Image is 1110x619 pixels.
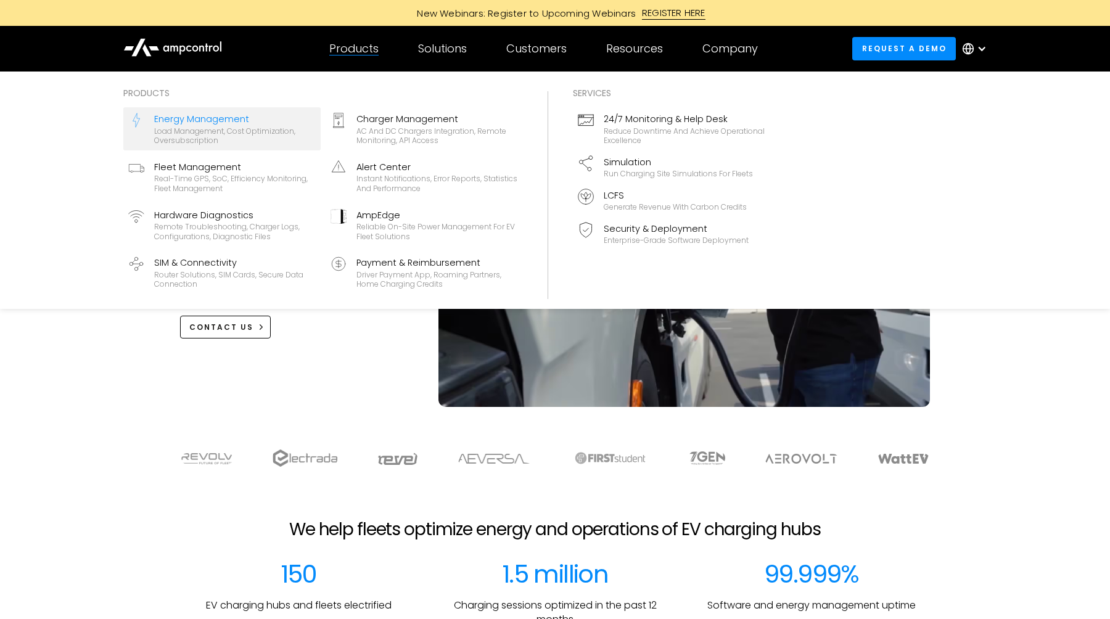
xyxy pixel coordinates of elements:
[604,155,753,169] div: Simulation
[878,454,929,464] img: WattEV logo
[356,256,518,269] div: Payment & Reimbursement
[356,270,518,289] div: Driver Payment App, Roaming Partners, Home Charging Credits
[154,174,316,193] div: Real-time GPS, SoC, efficiency monitoring, fleet management
[326,107,523,150] a: Charger ManagementAC and DC chargers integration, remote monitoring, API access
[604,112,765,126] div: 24/7 Monitoring & Help Desk
[604,202,747,212] div: Generate revenue with carbon credits
[180,316,271,338] a: CONTACT US
[289,519,821,540] h2: We help fleets optimize energy and operations of EV charging hubs
[506,42,567,55] div: Customers
[604,222,749,236] div: Security & Deployment
[852,37,956,60] a: Request a demo
[604,236,749,245] div: Enterprise-grade software deployment
[356,222,518,241] div: Reliable On-site Power Management for EV Fleet Solutions
[418,42,467,55] div: Solutions
[573,86,770,100] div: Services
[356,208,518,222] div: AmpEdge
[123,86,523,100] div: Products
[326,251,523,294] a: Payment & ReimbursementDriver Payment App, Roaming Partners, Home Charging Credits
[502,559,608,589] div: 1.5 million
[356,160,518,174] div: Alert Center
[189,322,253,333] div: CONTACT US
[123,107,321,150] a: Energy ManagementLoad management, cost optimization, oversubscription
[154,112,316,126] div: Energy Management
[765,454,838,464] img: Aerovolt Logo
[329,42,379,55] div: Products
[606,42,663,55] div: Resources
[123,155,321,199] a: Fleet ManagementReal-time GPS, SoC, efficiency monitoring, fleet management
[326,203,523,247] a: AmpEdgeReliable On-site Power Management for EV Fleet Solutions
[573,217,770,250] a: Security & DeploymentEnterprise-grade software deployment
[281,559,316,589] div: 150
[702,42,758,55] div: Company
[573,150,770,184] a: SimulationRun charging site simulations for fleets
[604,169,753,179] div: Run charging site simulations for fleets
[154,270,316,289] div: Router Solutions, SIM Cards, Secure Data Connection
[154,256,316,269] div: SIM & Connectivity
[604,126,765,146] div: Reduce downtime and achieve operational excellence
[764,559,859,589] div: 99.999%
[642,6,705,20] div: REGISTER HERE
[123,203,321,247] a: Hardware DiagnosticsRemote troubleshooting, charger logs, configurations, diagnostic files
[154,208,316,222] div: Hardware Diagnostics
[326,155,523,199] a: Alert CenterInstant notifications, error reports, statistics and performance
[604,189,747,202] div: LCFS
[154,160,316,174] div: Fleet Management
[573,184,770,217] a: LCFSGenerate revenue with carbon credits
[154,126,316,146] div: Load management, cost optimization, oversubscription
[277,6,832,20] a: New Webinars: Register to Upcoming WebinarsREGISTER HERE
[405,7,642,20] div: New Webinars: Register to Upcoming Webinars
[356,174,518,193] div: Instant notifications, error reports, statistics and performance
[273,449,337,467] img: electrada logo
[123,251,321,294] a: SIM & ConnectivityRouter Solutions, SIM Cards, Secure Data Connection
[573,107,770,150] a: 24/7 Monitoring & Help DeskReduce downtime and achieve operational excellence
[206,599,392,612] p: EV charging hubs and fleets electrified
[707,599,916,612] p: Software and energy management uptime
[356,112,518,126] div: Charger Management
[154,222,316,241] div: Remote troubleshooting, charger logs, configurations, diagnostic files
[356,126,518,146] div: AC and DC chargers integration, remote monitoring, API access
